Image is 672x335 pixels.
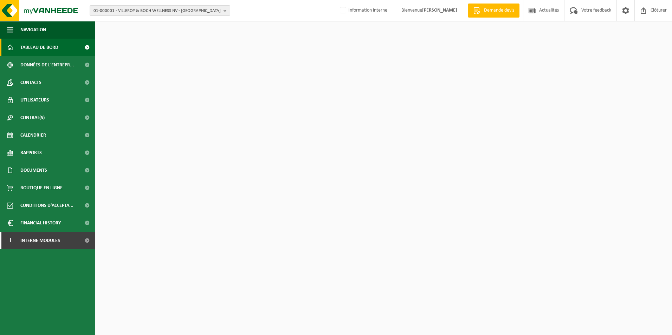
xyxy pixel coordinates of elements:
[468,4,519,18] a: Demande devis
[20,21,46,39] span: Navigation
[422,8,457,13] strong: [PERSON_NAME]
[338,5,387,16] label: Information interne
[20,39,58,56] span: Tableau de bord
[482,7,516,14] span: Demande devis
[20,144,42,162] span: Rapports
[20,74,41,91] span: Contacts
[20,109,45,126] span: Contrat(s)
[20,232,60,249] span: Interne modules
[20,91,49,109] span: Utilisateurs
[20,126,46,144] span: Calendrier
[20,56,74,74] span: Données de l'entrepr...
[93,6,221,16] span: 01-000001 - VILLEROY & BOCH WELLNESS NV - [GEOGRAPHIC_DATA]
[90,5,230,16] button: 01-000001 - VILLEROY & BOCH WELLNESS NV - [GEOGRAPHIC_DATA]
[20,197,73,214] span: Conditions d'accepta...
[7,232,13,249] span: I
[20,214,61,232] span: Financial History
[20,162,47,179] span: Documents
[20,179,63,197] span: Boutique en ligne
